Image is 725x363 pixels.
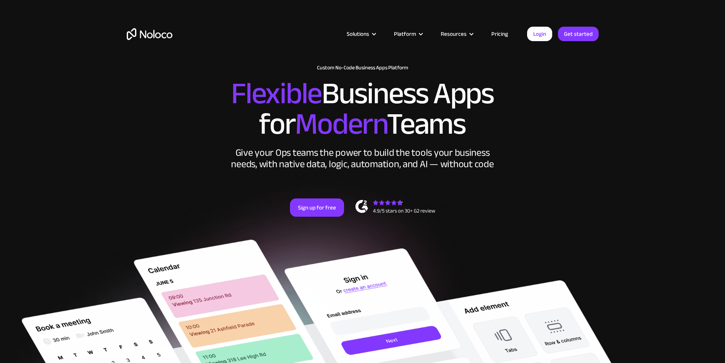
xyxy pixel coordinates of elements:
[127,78,599,139] h2: Business Apps for Teams
[431,29,482,39] div: Resources
[290,198,344,217] a: Sign up for free
[384,29,431,39] div: Platform
[394,29,416,39] div: Platform
[527,27,552,41] a: Login
[347,29,369,39] div: Solutions
[337,29,384,39] div: Solutions
[558,27,599,41] a: Get started
[229,147,496,170] div: Give your Ops teams the power to build the tools your business needs, with native data, logic, au...
[295,96,387,152] span: Modern
[127,28,172,40] a: home
[231,65,322,122] span: Flexible
[482,29,518,39] a: Pricing
[441,29,467,39] div: Resources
